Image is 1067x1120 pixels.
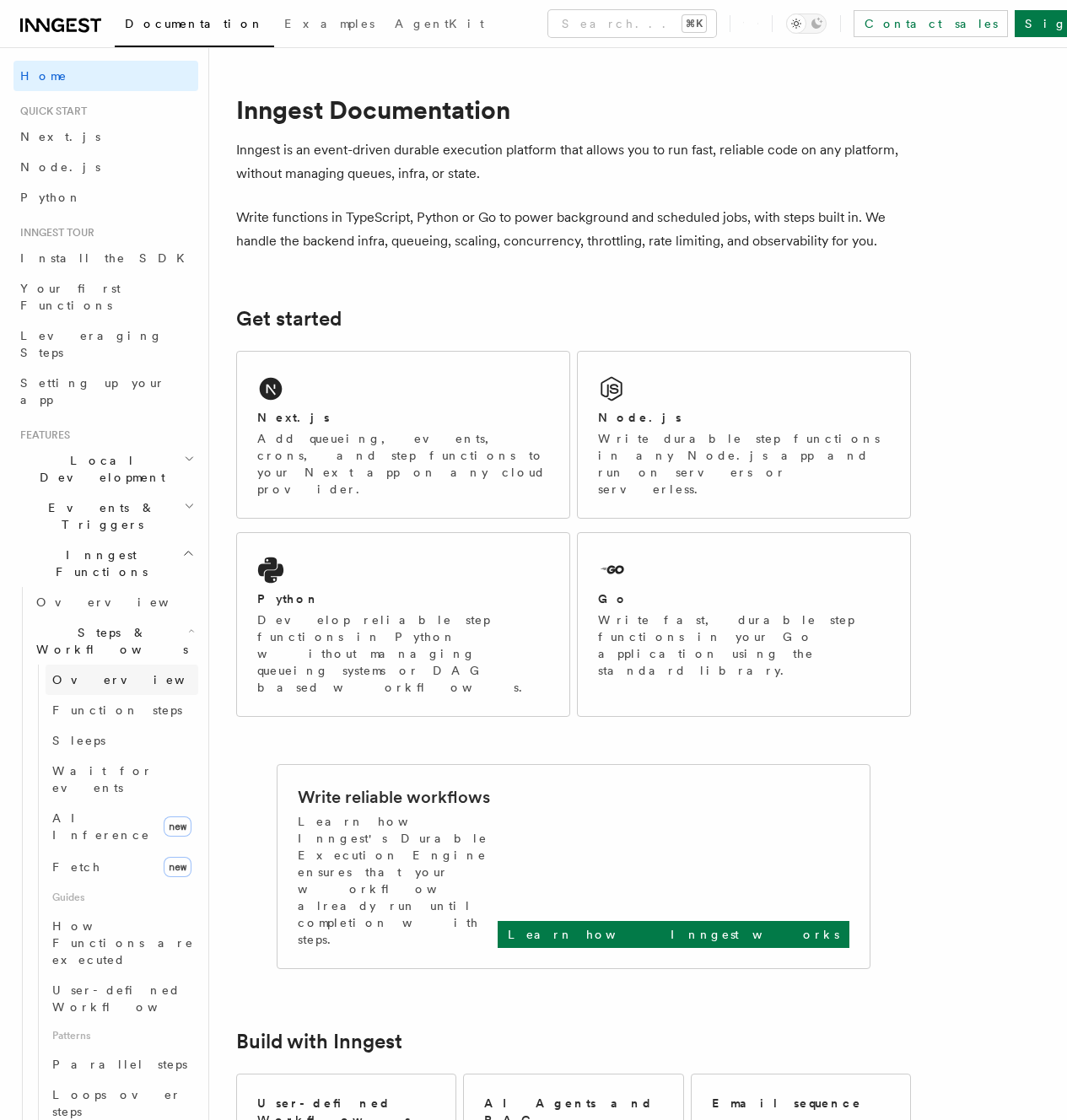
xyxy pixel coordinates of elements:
[52,1088,181,1118] span: Loops over steps
[164,857,191,877] span: new
[46,665,198,695] a: Overview
[577,351,911,519] a: Node.jsWrite durable step functions in any Node.js app and run on servers or serverless.
[46,884,198,911] span: Guides
[52,673,226,687] span: Overview
[115,5,274,47] a: Documentation
[598,611,890,679] p: Write fast, durable step functions in your Go application using the standard library.
[577,532,911,717] a: GoWrite fast, durable step functions in your Go application using the standard library.
[13,368,198,415] a: Setting up your app
[682,15,706,32] kbd: ⌘K
[20,191,82,204] span: Python
[13,61,198,91] a: Home
[298,785,490,809] h2: Write reliable workflows
[13,493,198,540] button: Events & Triggers
[13,226,94,240] span: Inngest tour
[298,813,498,948] p: Learn how Inngest's Durable Execution Engine ensures that your workflow already run until complet...
[52,919,194,967] span: How Functions are executed
[236,138,911,186] p: Inngest is an event-driven durable execution platform that allows you to run fast, reliable code ...
[13,320,198,368] a: Leveraging Steps
[125,17,264,30] span: Documentation
[236,1030,402,1053] a: Build with Inngest
[13,499,184,533] span: Events & Triggers
[598,590,628,607] h2: Go
[46,1022,198,1049] span: Patterns
[46,725,198,756] a: Sleeps
[52,764,153,794] span: Wait for events
[274,5,385,46] a: Examples
[52,860,101,874] span: Fetch
[712,1095,862,1112] h2: Email sequence
[46,756,198,803] a: Wait for events
[20,329,163,359] span: Leveraging Steps
[257,611,549,696] p: Develop reliable step functions in Python without managing queueing systems or DAG based workflows.
[13,182,198,213] a: Python
[20,282,121,312] span: Your first Functions
[36,595,210,609] span: Overview
[13,273,198,320] a: Your first Functions
[236,532,570,717] a: PythonDevelop reliable step functions in Python without managing queueing systems or DAG based wo...
[20,130,100,143] span: Next.js
[257,590,320,607] h2: Python
[854,10,1008,37] a: Contact sales
[52,1058,187,1071] span: Parallel steps
[13,445,198,493] button: Local Development
[52,811,150,842] span: AI Inference
[13,121,198,152] a: Next.js
[46,850,198,884] a: Fetchnew
[236,206,911,253] p: Write functions in TypeScript, Python or Go to power background and scheduled jobs, with steps bu...
[13,540,198,587] button: Inngest Functions
[46,695,198,725] a: Function steps
[46,975,198,1022] a: User-defined Workflows
[786,13,827,34] button: Toggle dark mode
[395,17,484,30] span: AgentKit
[52,983,204,1014] span: User-defined Workflows
[257,430,549,498] p: Add queueing, events, crons, and step functions to your Next app on any cloud provider.
[20,251,195,265] span: Install the SDK
[385,5,494,46] a: AgentKit
[236,351,570,519] a: Next.jsAdd queueing, events, crons, and step functions to your Next app on any cloud provider.
[598,409,682,426] h2: Node.js
[236,94,911,125] h1: Inngest Documentation
[52,734,105,747] span: Sleeps
[20,376,165,407] span: Setting up your app
[284,17,375,30] span: Examples
[548,10,716,37] button: Search...⌘K
[13,547,182,580] span: Inngest Functions
[498,921,849,948] a: Learn how Inngest works
[13,105,87,118] span: Quick start
[30,624,188,658] span: Steps & Workflows
[30,587,198,617] a: Overview
[30,617,198,665] button: Steps & Workflows
[13,152,198,182] a: Node.js
[46,803,198,850] a: AI Inferencenew
[508,926,839,943] p: Learn how Inngest works
[46,911,198,975] a: How Functions are executed
[52,703,182,717] span: Function steps
[164,816,191,837] span: new
[20,160,100,174] span: Node.js
[257,409,330,426] h2: Next.js
[236,307,342,331] a: Get started
[46,1049,198,1080] a: Parallel steps
[13,452,184,486] span: Local Development
[598,430,890,498] p: Write durable step functions in any Node.js app and run on servers or serverless.
[20,67,67,84] span: Home
[13,428,70,442] span: Features
[13,243,198,273] a: Install the SDK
